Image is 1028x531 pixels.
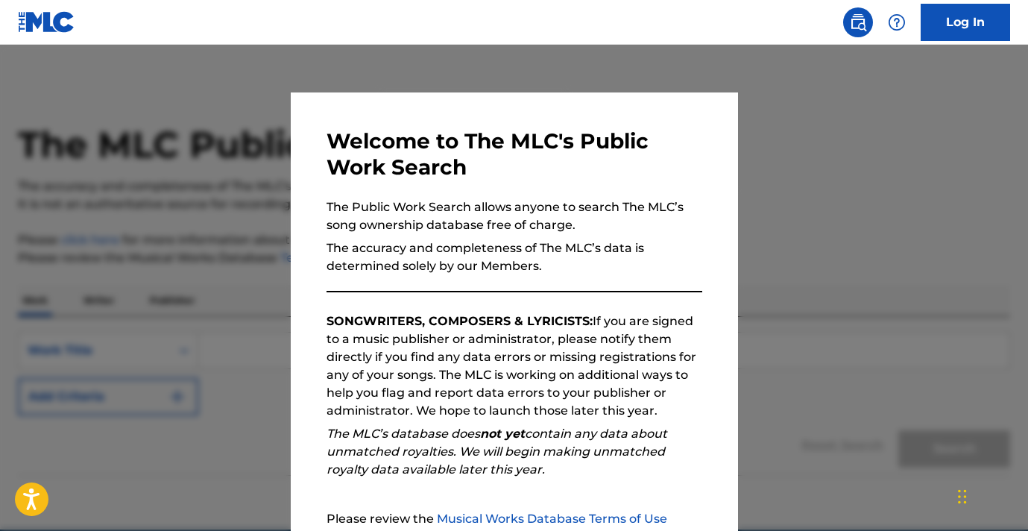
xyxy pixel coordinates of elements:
div: Help [882,7,912,37]
div: Drag [958,474,967,519]
img: search [849,13,867,31]
img: MLC Logo [18,11,75,33]
p: The accuracy and completeness of The MLC’s data is determined solely by our Members. [327,239,702,275]
p: Please review the [327,510,702,528]
p: The Public Work Search allows anyone to search The MLC’s song ownership database free of charge. [327,198,702,234]
img: help [888,13,906,31]
a: Log In [921,4,1010,41]
p: If you are signed to a music publisher or administrator, please notify them directly if you find ... [327,312,702,420]
strong: SONGWRITERS, COMPOSERS & LYRICISTS: [327,314,593,328]
h3: Welcome to The MLC's Public Work Search [327,128,702,180]
iframe: Chat Widget [953,459,1028,531]
em: The MLC’s database does contain any data about unmatched royalties. We will begin making unmatche... [327,427,667,477]
a: Public Search [843,7,873,37]
a: Musical Works Database Terms of Use [437,512,667,526]
strong: not yet [480,427,525,441]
